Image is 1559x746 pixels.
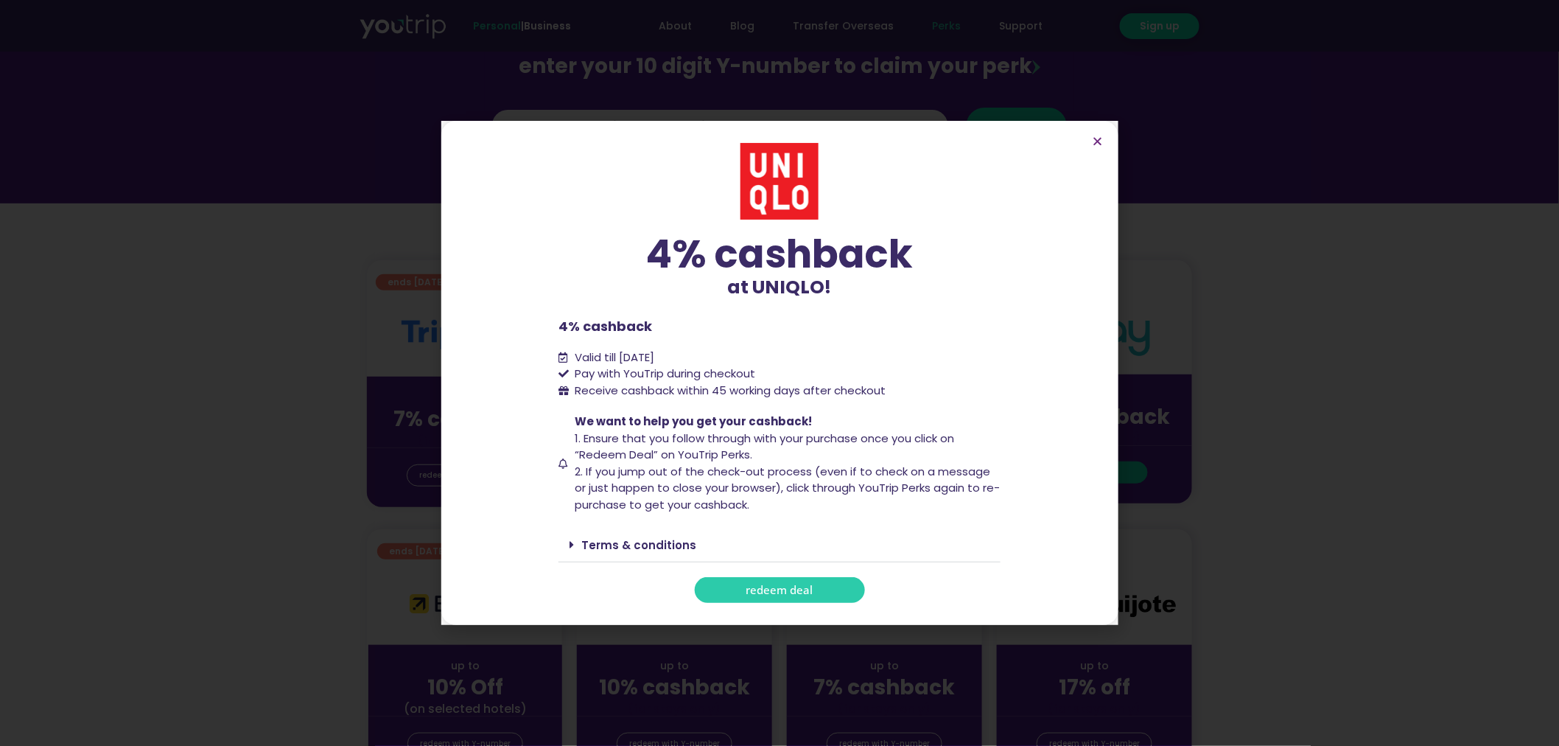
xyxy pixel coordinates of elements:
p: 4% cashback [558,316,1001,336]
span: 1. Ensure that you follow through with your purchase once you click on “Redeem Deal” on YouTrip P... [575,430,955,463]
a: redeem deal [695,577,865,603]
span: We want to help you get your cashback! [575,414,813,429]
a: Terms & conditions [581,537,696,553]
a: Close [1093,136,1104,147]
span: Valid till [DATE] [575,349,655,365]
div: at UNIQLO! [558,234,1001,301]
span: redeem deal [746,585,813,596]
div: 4% cashback [558,234,1001,273]
span: Pay with YouTrip during checkout [572,366,756,383]
div: Terms & conditions [558,528,1001,562]
span: Receive cashback within 45 working days after checkout [575,383,886,398]
span: 2. If you jump out of the check-out process (even if to check on a message or just happen to clos... [575,464,1001,512]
